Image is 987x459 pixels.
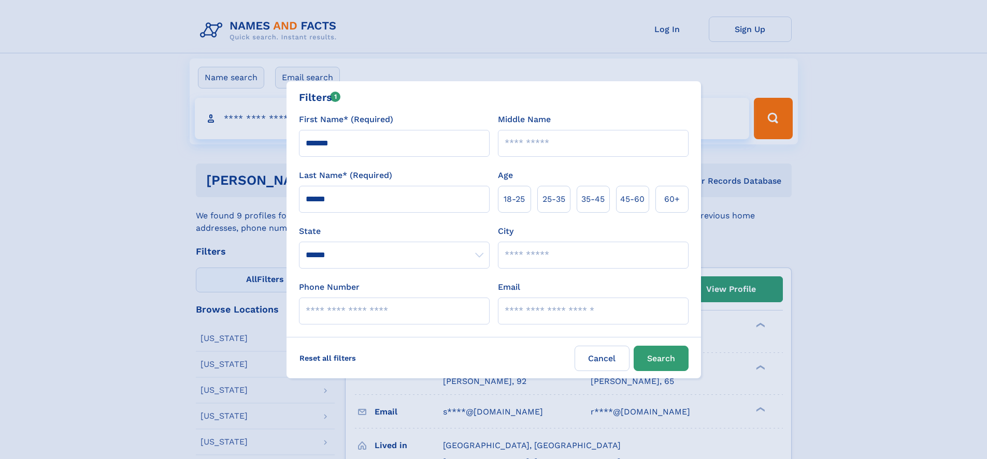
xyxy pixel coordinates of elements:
span: 25‑35 [542,193,565,205]
span: 45‑60 [620,193,645,205]
label: Last Name* (Required) [299,169,392,182]
label: Age [498,169,513,182]
label: City [498,225,513,238]
label: Cancel [575,346,630,371]
label: State [299,225,490,238]
label: Email [498,281,520,293]
label: First Name* (Required) [299,113,393,126]
span: 60+ [664,193,680,205]
span: 18‑25 [504,193,525,205]
label: Phone Number [299,281,360,293]
label: Middle Name [498,113,551,126]
button: Search [634,346,689,371]
label: Reset all filters [293,346,363,371]
span: 35‑45 [581,193,605,205]
div: Filters [299,90,341,105]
